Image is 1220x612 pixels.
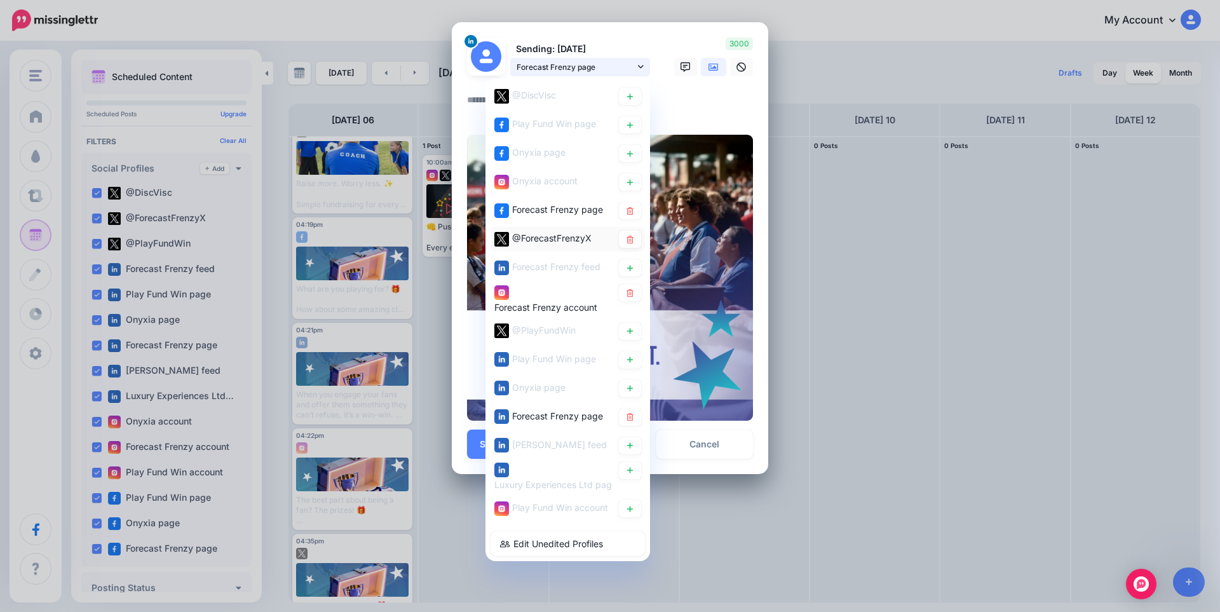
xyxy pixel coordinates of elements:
img: user_default_image.png [471,41,501,72]
span: Forecast Frenzy page [512,204,603,215]
img: linkedin-square.png [494,409,509,424]
img: facebook-square.png [494,146,509,161]
img: facebook-square.png [494,203,509,218]
span: Luxury Experiences Ltd page [494,479,617,490]
span: @DiscVisc [512,90,556,100]
span: Forecast Frenzy account [494,302,597,313]
img: twitter-square.png [494,323,509,338]
img: instagram-square.png [494,501,509,516]
span: @ForecastFrenzyX [512,233,592,243]
a: Cancel [656,430,753,459]
span: @PlayFundWin [512,325,576,336]
span: Forecast Frenzy page [512,411,603,421]
img: linkedin-square.png [494,463,509,477]
img: linkedin-square.png [494,352,509,367]
img: linkedin-square.png [494,381,509,395]
img: linkedin-square.png [494,261,509,275]
span: Schedule [480,440,520,449]
img: HVNVRDMWKLQHKKKY00BS0S0F8QFSOTS8.png [467,135,753,421]
span: Forecast Frenzy page [517,60,635,74]
img: twitter-square.png [494,89,509,104]
img: facebook-square.png [494,118,509,132]
button: Schedule [467,430,546,459]
img: twitter-square.png [494,232,509,247]
img: instagram-square.png [494,175,509,189]
a: Edit Unedited Profiles [491,531,645,556]
img: linkedin-square.png [494,438,509,452]
span: Onyxia account [512,175,578,186]
span: Play Fund Win page [512,353,596,364]
span: Play Fund Win page [512,118,596,129]
span: Play Fund Win account [512,502,608,513]
div: Open Intercom Messenger [1126,569,1156,599]
span: Forecast Frenzy feed [512,261,600,272]
span: Onyxia page [512,147,566,158]
a: Forecast Frenzy page [510,58,650,76]
p: Sending: [DATE] [510,42,650,57]
span: 3000 [726,37,753,50]
img: instagram-square.png [494,285,509,300]
span: Onyxia page [512,382,566,393]
span: [PERSON_NAME] feed [512,439,607,450]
